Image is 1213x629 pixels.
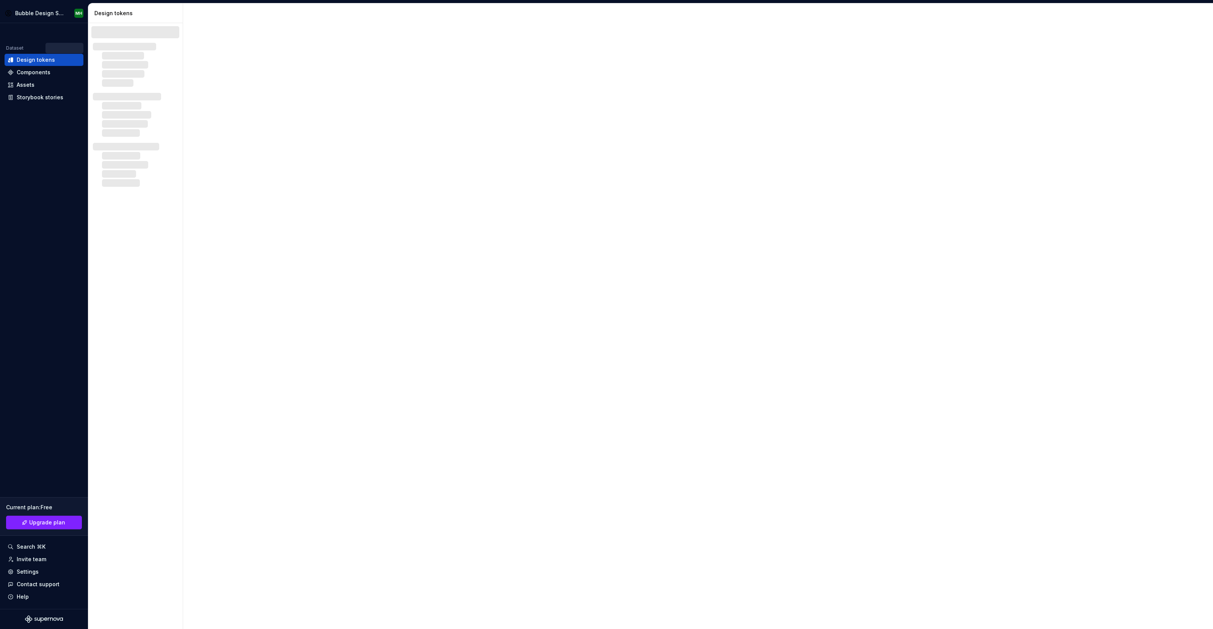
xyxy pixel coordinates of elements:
[29,519,65,526] span: Upgrade plan
[5,91,83,103] a: Storybook stories
[5,54,83,66] a: Design tokens
[6,45,24,51] div: Dataset
[75,10,82,16] div: MH
[5,553,83,565] a: Invite team
[17,580,60,588] div: Contact support
[17,543,45,551] div: Search ⌘K
[6,504,82,511] div: Current plan : Free
[2,5,86,21] button: Bubble Design SystemMH
[17,568,39,576] div: Settings
[17,593,29,601] div: Help
[17,69,50,76] div: Components
[15,9,64,17] div: Bubble Design System
[5,578,83,590] button: Contact support
[25,615,63,623] svg: Supernova Logo
[94,9,180,17] div: Design tokens
[5,79,83,91] a: Assets
[17,81,34,89] div: Assets
[17,555,46,563] div: Invite team
[17,56,55,64] div: Design tokens
[5,591,83,603] button: Help
[5,66,83,78] a: Components
[5,541,83,553] button: Search ⌘K
[5,566,83,578] a: Settings
[6,516,82,529] button: Upgrade plan
[17,94,63,101] div: Storybook stories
